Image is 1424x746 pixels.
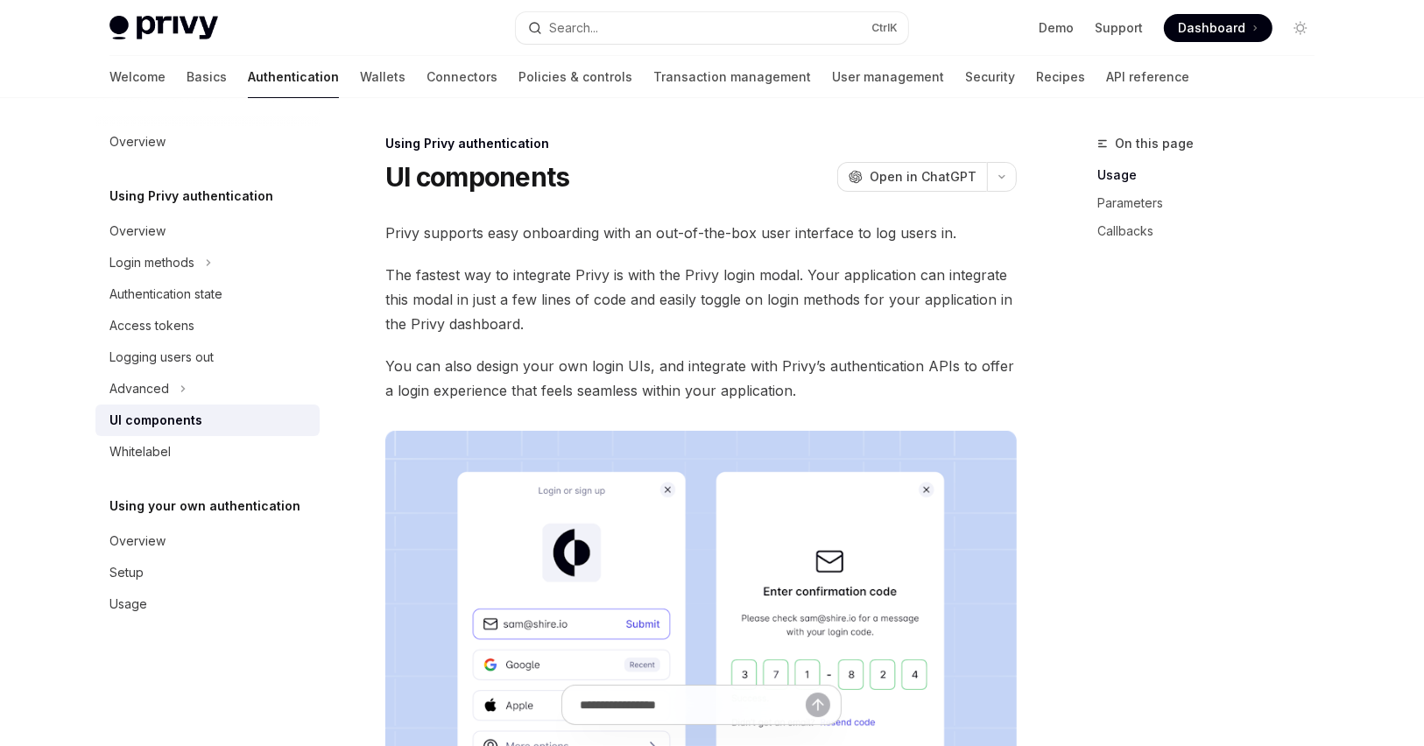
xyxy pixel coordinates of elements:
[95,373,320,405] button: Advanced
[95,310,320,341] a: Access tokens
[832,56,944,98] a: User management
[871,21,898,35] span: Ctrl K
[109,56,166,98] a: Welcome
[95,525,320,557] a: Overview
[1097,189,1329,217] a: Parameters
[837,162,987,192] button: Open in ChatGPT
[109,284,222,305] div: Authentication state
[109,496,300,517] h5: Using your own authentication
[385,263,1017,336] span: The fastest way to integrate Privy is with the Privy login modal. Your application can integrate ...
[95,126,320,158] a: Overview
[95,436,320,468] a: Whitelabel
[95,278,320,310] a: Authentication state
[109,252,194,273] div: Login methods
[95,215,320,247] a: Overview
[1178,19,1245,37] span: Dashboard
[426,56,497,98] a: Connectors
[385,221,1017,245] span: Privy supports easy onboarding with an out-of-the-box user interface to log users in.
[109,315,194,336] div: Access tokens
[385,354,1017,403] span: You can also design your own login UIs, and integrate with Privy’s authentication APIs to offer a...
[806,693,830,717] button: Send message
[360,56,405,98] a: Wallets
[109,16,218,40] img: light logo
[187,56,227,98] a: Basics
[95,557,320,588] a: Setup
[549,18,598,39] div: Search...
[109,594,147,615] div: Usage
[1095,19,1143,37] a: Support
[1097,161,1329,189] a: Usage
[95,341,320,373] a: Logging users out
[95,247,320,278] button: Login methods
[870,168,976,186] span: Open in ChatGPT
[385,135,1017,152] div: Using Privy authentication
[1115,133,1194,154] span: On this page
[109,186,273,207] h5: Using Privy authentication
[580,686,806,724] input: Ask a question...
[95,588,320,620] a: Usage
[965,56,1015,98] a: Security
[248,56,339,98] a: Authentication
[109,562,144,583] div: Setup
[109,441,171,462] div: Whitelabel
[518,56,632,98] a: Policies & controls
[653,56,811,98] a: Transaction management
[109,131,166,152] div: Overview
[109,410,202,431] div: UI components
[385,161,569,193] h1: UI components
[109,531,166,552] div: Overview
[1097,217,1329,245] a: Callbacks
[516,12,908,44] button: Search...CtrlK
[1036,56,1085,98] a: Recipes
[1164,14,1272,42] a: Dashboard
[109,378,169,399] div: Advanced
[1106,56,1189,98] a: API reference
[109,221,166,242] div: Overview
[109,347,214,368] div: Logging users out
[1287,14,1315,42] button: Toggle dark mode
[1039,19,1074,37] a: Demo
[95,405,320,436] a: UI components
